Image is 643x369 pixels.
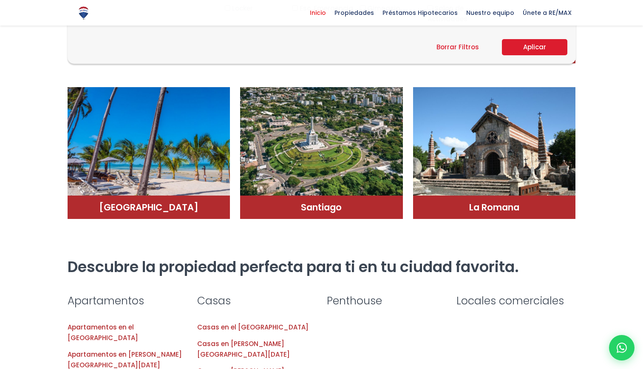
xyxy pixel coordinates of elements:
[378,6,462,19] span: Préstamos Hipotecarios
[68,323,138,342] a: Apartamentos en el [GEOGRAPHIC_DATA]
[197,339,290,359] a: Casas en [PERSON_NAME][GEOGRAPHIC_DATA][DATE]
[68,257,576,276] h2: Descubre la propiedad perfecta para ti en tu ciudad favorita.
[413,87,576,202] img: La Romana
[240,87,403,202] img: Santiago
[436,42,479,52] a: Borrar Filtros
[462,6,518,19] span: Nuestro equipo
[197,293,317,308] h3: Casas
[518,6,576,19] span: Únete a RE/MAX
[413,81,576,219] a: La RomanaLa Romana
[76,6,91,20] img: Logo de REMAX
[68,87,230,202] img: Punta Cana
[306,6,330,19] span: Inicio
[240,81,403,219] a: SantiagoSantiago
[327,293,446,308] h3: Penthouse
[68,81,230,219] a: Punta Cana[GEOGRAPHIC_DATA]
[68,293,187,308] h3: Apartamentos
[249,202,394,213] h4: Santiago
[456,293,576,308] h3: Locales comerciales
[502,39,567,55] button: Aplicar
[422,202,567,213] h4: La Romana
[76,202,222,213] h4: [GEOGRAPHIC_DATA]
[197,323,309,332] a: Casas en el [GEOGRAPHIC_DATA]
[330,6,378,19] span: Propiedades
